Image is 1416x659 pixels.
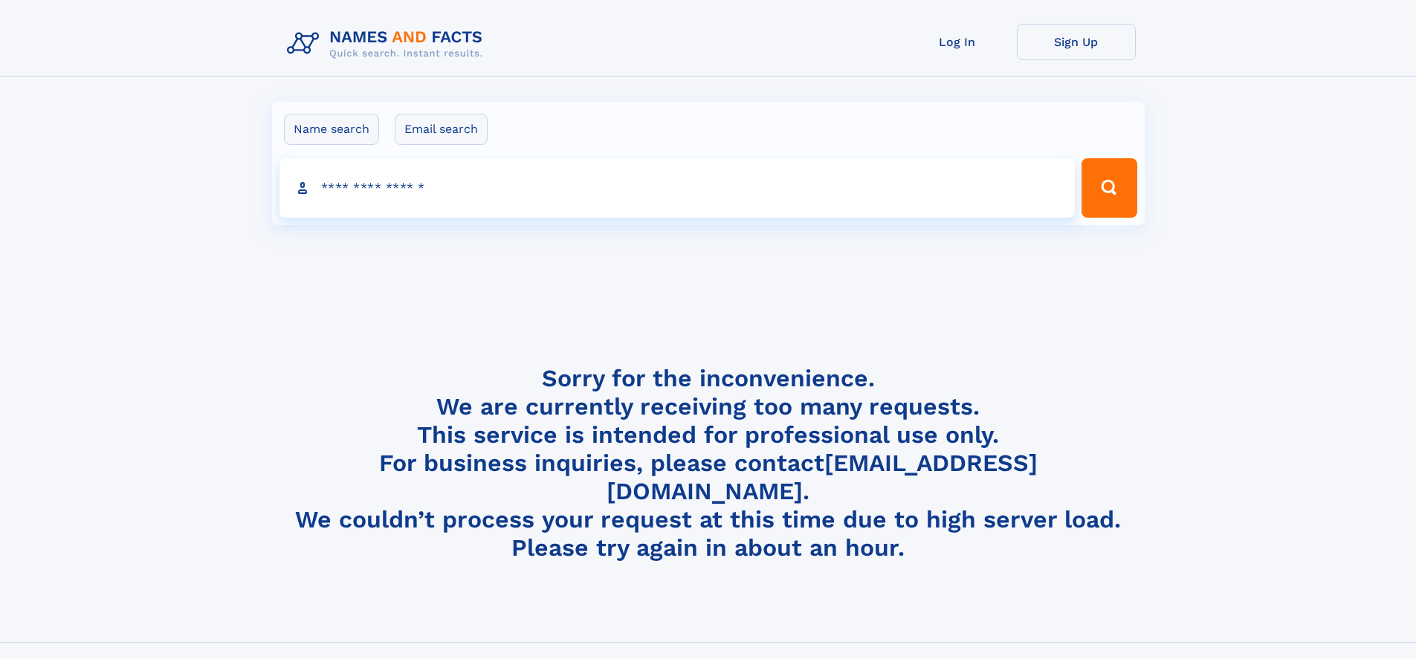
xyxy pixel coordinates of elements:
[395,114,488,145] label: Email search
[1082,158,1137,218] button: Search Button
[284,114,379,145] label: Name search
[607,449,1038,505] a: [EMAIL_ADDRESS][DOMAIN_NAME]
[281,24,495,64] img: Logo Names and Facts
[279,158,1076,218] input: search input
[898,24,1017,60] a: Log In
[1017,24,1136,60] a: Sign Up
[281,364,1136,562] h4: Sorry for the inconvenience. We are currently receiving too many requests. This service is intend...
